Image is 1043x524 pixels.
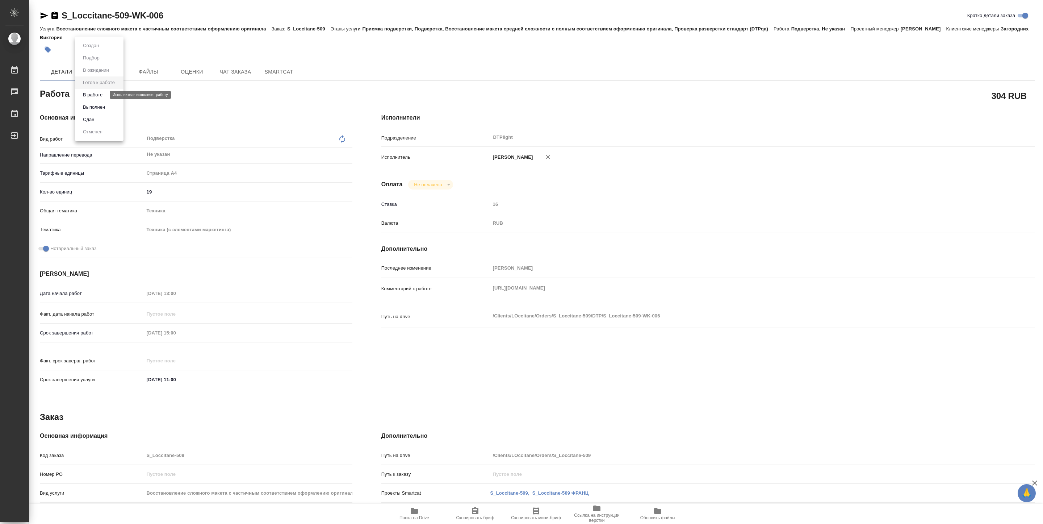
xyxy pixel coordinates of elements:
[81,91,105,99] button: В работе
[81,116,96,124] button: Сдан
[81,103,107,111] button: Выполнен
[81,54,102,62] button: Подбор
[81,42,101,50] button: Создан
[81,128,105,136] button: Отменен
[81,66,111,74] button: В ожидании
[81,79,117,87] button: Готов к работе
